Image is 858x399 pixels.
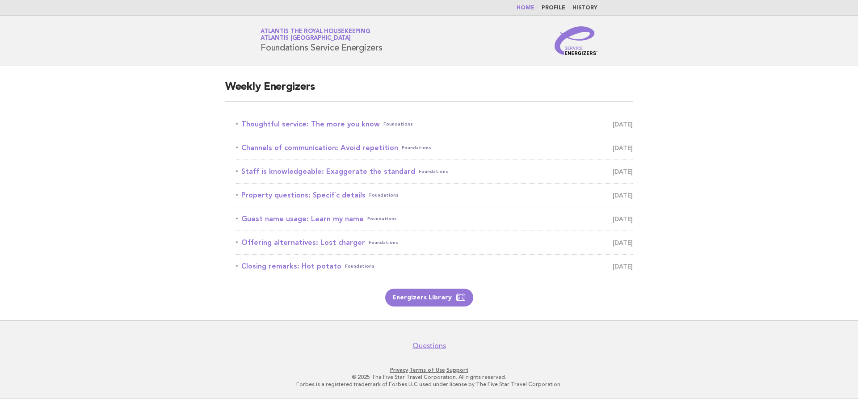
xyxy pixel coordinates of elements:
span: [DATE] [613,236,633,249]
span: Foundations [345,260,374,273]
span: [DATE] [613,213,633,225]
a: Guest name usage: Learn my nameFoundations [DATE] [236,213,633,225]
p: Forbes is a registered trademark of Forbes LLC used under license by The Five Star Travel Corpora... [156,381,702,388]
a: Home [517,5,534,11]
a: History [572,5,597,11]
span: Foundations [402,142,431,154]
span: Foundations [367,213,397,225]
span: [DATE] [613,165,633,178]
a: Energizers Library [385,289,473,307]
a: Support [446,367,468,373]
img: Service Energizers [555,26,597,55]
a: Terms of Use [409,367,445,373]
a: Atlantis the Royal HousekeepingAtlantis [GEOGRAPHIC_DATA] [261,29,370,41]
span: [DATE] [613,189,633,202]
a: Questions [412,341,446,350]
a: Offering alternatives: Lost chargerFoundations [DATE] [236,236,633,249]
a: Closing remarks: Hot potatoFoundations [DATE] [236,260,633,273]
span: Foundations [419,165,448,178]
span: [DATE] [613,118,633,130]
a: Privacy [390,367,408,373]
a: Staff is knowledgeable: Exaggerate the standardFoundations [DATE] [236,165,633,178]
p: © 2025 The Five Star Travel Corporation. All rights reserved. [156,374,702,381]
p: · · [156,366,702,374]
span: Atlantis [GEOGRAPHIC_DATA] [261,36,351,42]
span: [DATE] [613,260,633,273]
h1: Foundations Service Energizers [261,29,383,52]
span: Foundations [383,118,413,130]
a: Profile [542,5,565,11]
span: Foundations [369,189,399,202]
span: [DATE] [613,142,633,154]
span: Foundations [369,236,398,249]
a: Thoughtful service: The more you knowFoundations [DATE] [236,118,633,130]
h2: Weekly Energizers [225,80,633,102]
a: Channels of communication: Avoid repetitionFoundations [DATE] [236,142,633,154]
a: Property questions: Specific detailsFoundations [DATE] [236,189,633,202]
